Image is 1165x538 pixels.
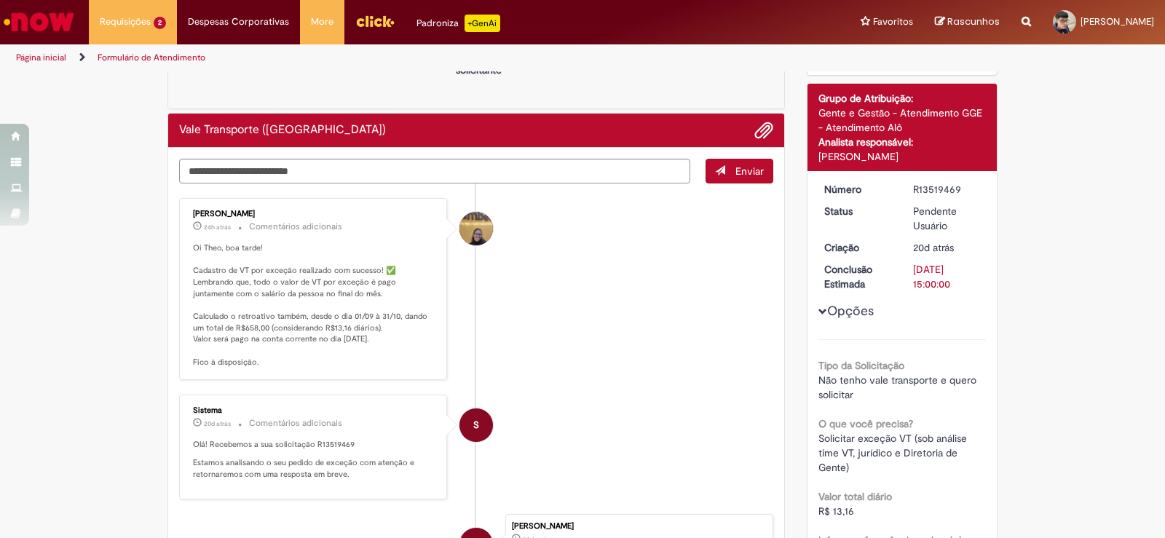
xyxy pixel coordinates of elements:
[913,262,981,291] div: [DATE] 15:00:00
[473,408,479,443] span: S
[204,223,231,232] time: 29/09/2025 16:15:04
[818,490,892,503] b: Valor total diário
[416,15,500,32] div: Padroniza
[98,52,205,63] a: Formulário de Atendimento
[1081,15,1154,28] span: [PERSON_NAME]
[179,159,690,183] textarea: Digite sua mensagem aqui...
[154,17,166,29] span: 2
[512,522,765,531] div: [PERSON_NAME]
[193,242,435,368] p: Oi Theo, boa tarde! Cadastro de VT por exceção realizado com sucesso! ✅ Lembrando que, todo o val...
[818,505,854,518] span: R$ 13,16
[813,262,903,291] dt: Conclusão Estimada
[913,240,981,255] div: 11/09/2025 08:36:45
[813,204,903,218] dt: Status
[818,149,987,164] div: [PERSON_NAME]
[179,124,386,137] h2: Vale Transporte (VT) Histórico de tíquete
[818,373,979,401] span: Não tenho vale transporte e quero solicitar
[947,15,1000,28] span: Rascunhos
[188,15,289,29] span: Despesas Corporativas
[459,212,493,245] div: Amanda De Campos Gomes Do Nascimento
[873,15,913,29] span: Favoritos
[913,204,981,233] div: Pendente Usuário
[735,165,764,178] span: Enviar
[204,419,231,428] time: 11/09/2025 08:36:49
[193,439,435,451] p: Olá! Recebemos a sua solicitação R13519469
[818,432,970,474] span: Solicitar exceção VT (sob análise time VT, jurídico e Diretoria de Gente)
[818,359,904,372] b: Tipo da Solicitação
[16,52,66,63] a: Página inicial
[913,241,954,254] time: 11/09/2025 08:36:45
[913,241,954,254] span: 20d atrás
[100,15,151,29] span: Requisições
[818,91,987,106] div: Grupo de Atribuição:
[935,15,1000,29] a: Rascunhos
[11,44,766,71] ul: Trilhas de página
[706,159,773,183] button: Enviar
[204,223,231,232] span: 24h atrás
[459,408,493,442] div: System
[818,135,987,149] div: Analista responsável:
[204,419,231,428] span: 20d atrás
[813,182,903,197] dt: Número
[249,417,342,430] small: Comentários adicionais
[1,7,76,36] img: ServiceNow
[355,10,395,32] img: click_logo_yellow_360x200.png
[193,457,435,480] p: Estamos analisando o seu pedido de exceção com atenção e retornaremos com uma resposta em breve.
[754,121,773,140] button: Adicionar anexos
[249,221,342,233] small: Comentários adicionais
[465,15,500,32] p: +GenAi
[193,406,435,415] div: Sistema
[193,210,435,218] div: [PERSON_NAME]
[813,240,903,255] dt: Criação
[818,417,913,430] b: O que você precisa?
[311,15,333,29] span: More
[818,106,987,135] div: Gente e Gestão - Atendimento GGE - Atendimento Alô
[913,182,981,197] div: R13519469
